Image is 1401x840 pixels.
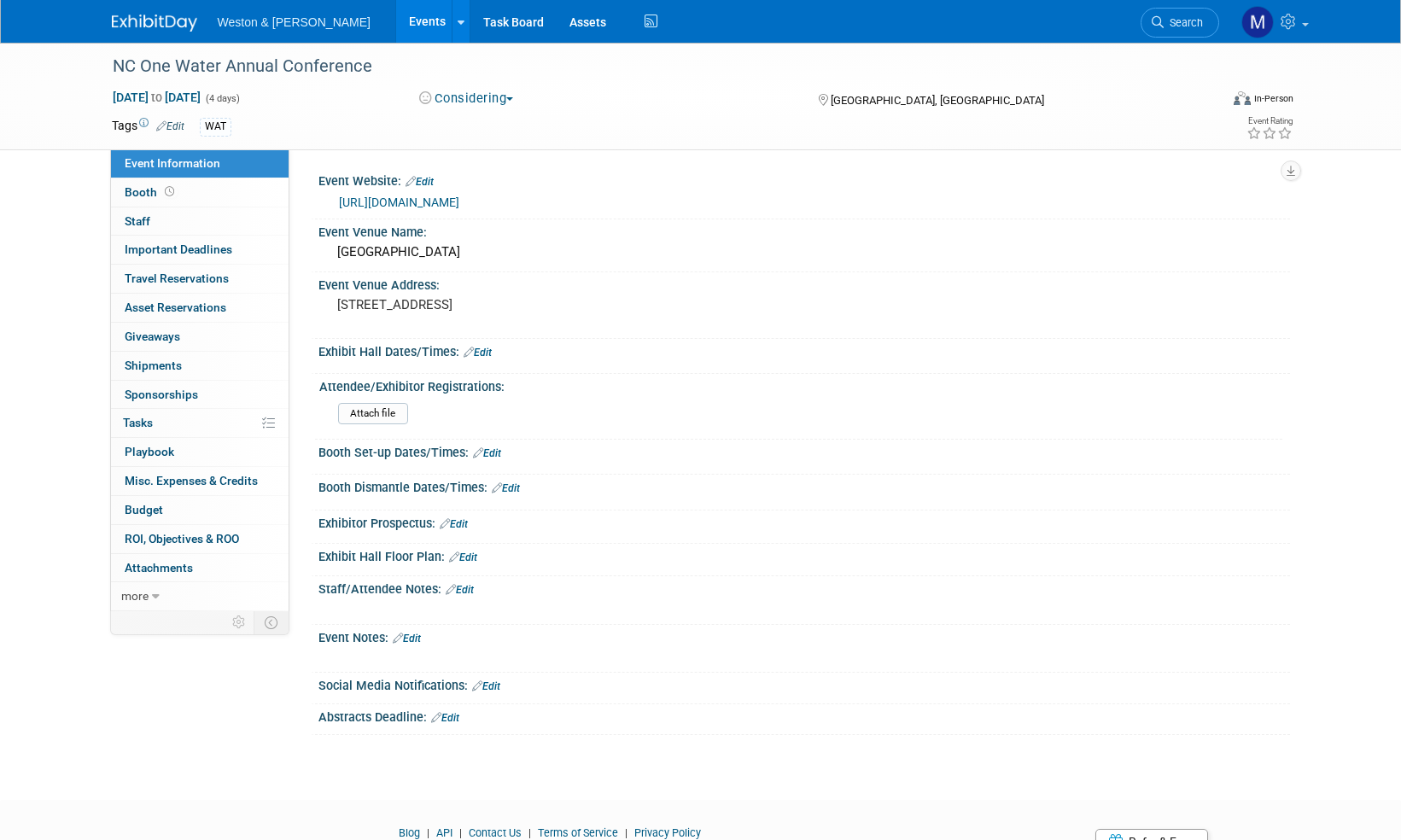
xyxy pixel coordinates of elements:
[318,704,1290,726] div: Abstracts Deadline:
[125,561,193,575] span: Attachments
[318,475,1290,497] div: Booth Dismantle Dates/Times:
[318,625,1290,647] div: Event Notes:
[318,510,1290,533] div: Exhibitor Prospectus:
[123,416,153,429] span: Tasks
[423,826,434,839] span: |
[218,15,371,29] span: Weston & [PERSON_NAME]
[431,712,459,724] a: Edit
[125,330,180,343] span: Giveaways
[1241,6,1274,38] img: Mary Ann Trujillo
[125,242,232,256] span: Important Deadlines
[399,826,420,839] a: Blog
[111,409,289,437] a: Tasks
[318,219,1290,241] div: Event Venue Name:
[112,117,184,137] td: Tags
[524,826,535,839] span: |
[111,265,289,293] a: Travel Reservations
[319,374,1282,395] div: Attendee/Exhibitor Registrations:
[125,359,182,372] span: Shipments
[464,347,492,359] a: Edit
[125,300,226,314] span: Asset Reservations
[406,176,434,188] a: Edit
[440,518,468,530] a: Edit
[318,544,1290,566] div: Exhibit Hall Floor Plan:
[1141,8,1219,38] a: Search
[161,185,178,198] span: Booth not reserved yet
[111,496,289,524] a: Budget
[472,680,500,692] a: Edit
[125,532,239,545] span: ROI, Objectives & ROO
[111,207,289,236] a: Staff
[156,120,184,132] a: Edit
[225,611,254,633] td: Personalize Event Tab Strip
[538,826,618,839] a: Terms of Service
[318,576,1290,598] div: Staff/Attendee Notes:
[111,467,289,495] a: Misc. Expenses & Credits
[200,118,231,136] div: WAT
[1118,89,1294,114] div: Event Format
[318,168,1290,190] div: Event Website:
[111,438,289,466] a: Playbook
[436,826,452,839] a: API
[1164,16,1203,29] span: Search
[1234,91,1251,105] img: Format-Inperson.png
[125,445,174,458] span: Playbook
[492,482,520,494] a: Edit
[121,589,149,603] span: more
[449,551,477,563] a: Edit
[111,294,289,322] a: Asset Reservations
[107,51,1194,82] div: NC One Water Annual Conference
[111,352,289,380] a: Shipments
[318,339,1290,361] div: Exhibit Hall Dates/Times:
[1253,92,1293,105] div: In-Person
[111,554,289,582] a: Attachments
[125,185,178,199] span: Booth
[111,323,289,351] a: Giveaways
[318,673,1290,695] div: Social Media Notifications:
[125,214,150,228] span: Staff
[339,195,459,209] a: [URL][DOMAIN_NAME]
[318,440,1290,462] div: Booth Set-up Dates/Times:
[337,297,704,312] pre: [STREET_ADDRESS]
[469,826,522,839] a: Contact Us
[111,582,289,610] a: more
[634,826,701,839] a: Privacy Policy
[111,178,289,207] a: Booth
[125,503,163,516] span: Budget
[111,525,289,553] a: ROI, Objectives & ROO
[254,611,289,633] td: Toggle Event Tabs
[111,381,289,409] a: Sponsorships
[455,826,466,839] span: |
[111,236,289,264] a: Important Deadlines
[125,156,220,170] span: Event Information
[204,93,240,104] span: (4 days)
[125,271,229,285] span: Travel Reservations
[621,826,632,839] span: |
[393,633,421,645] a: Edit
[111,149,289,178] a: Event Information
[125,474,258,487] span: Misc. Expenses & Credits
[831,94,1044,107] span: [GEOGRAPHIC_DATA], [GEOGRAPHIC_DATA]
[112,15,197,32] img: ExhibitDay
[413,90,520,108] button: Considering
[125,388,198,401] span: Sponsorships
[446,584,474,596] a: Edit
[473,447,501,459] a: Edit
[112,90,201,105] span: [DATE] [DATE]
[149,90,165,104] span: to
[318,272,1290,294] div: Event Venue Address:
[331,239,1277,265] div: [GEOGRAPHIC_DATA]
[1246,117,1293,125] div: Event Rating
